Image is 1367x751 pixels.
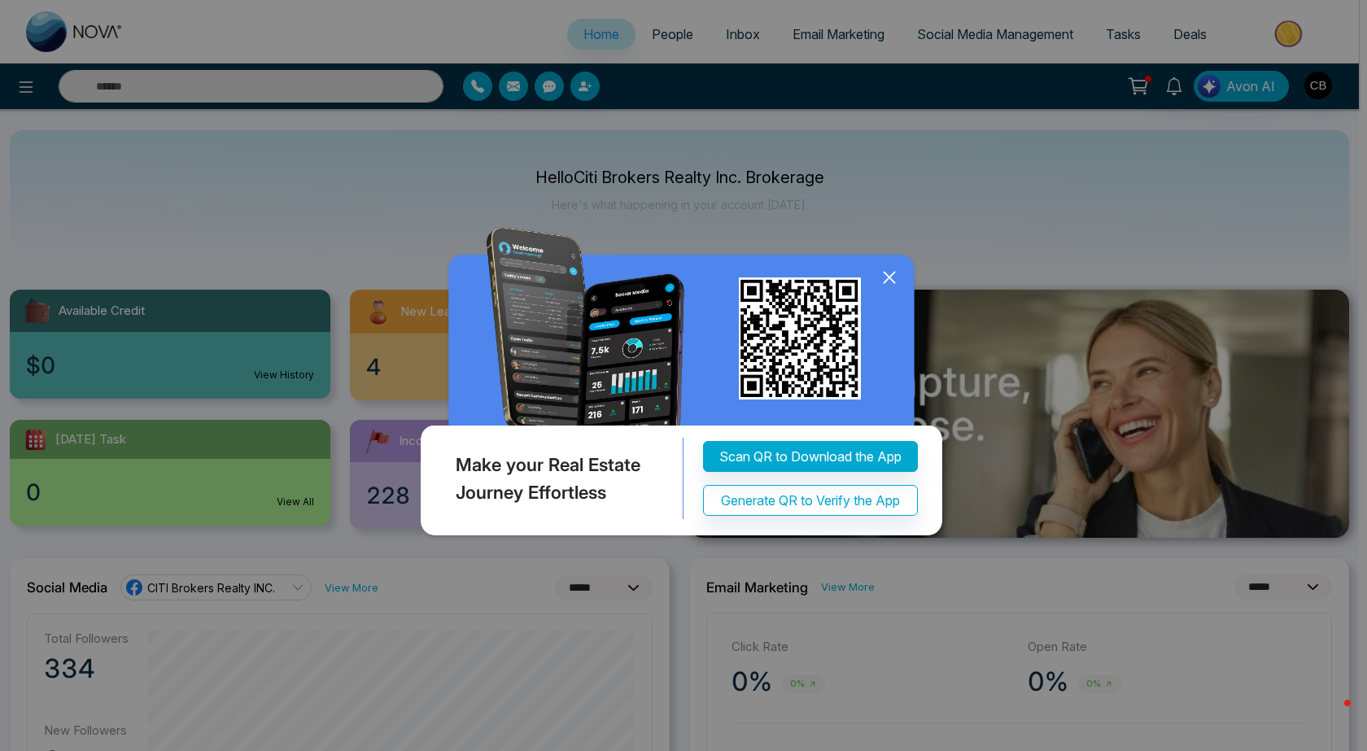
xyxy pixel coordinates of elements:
[739,277,861,400] img: qr_for_download_app.png
[417,438,683,519] div: Make your Real Estate Journey Effortless
[417,227,950,544] img: QRModal
[1312,696,1351,735] iframe: Intercom live chat
[703,441,918,472] button: Scan QR to Download the App
[703,485,918,516] button: Generate QR to Verify the App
